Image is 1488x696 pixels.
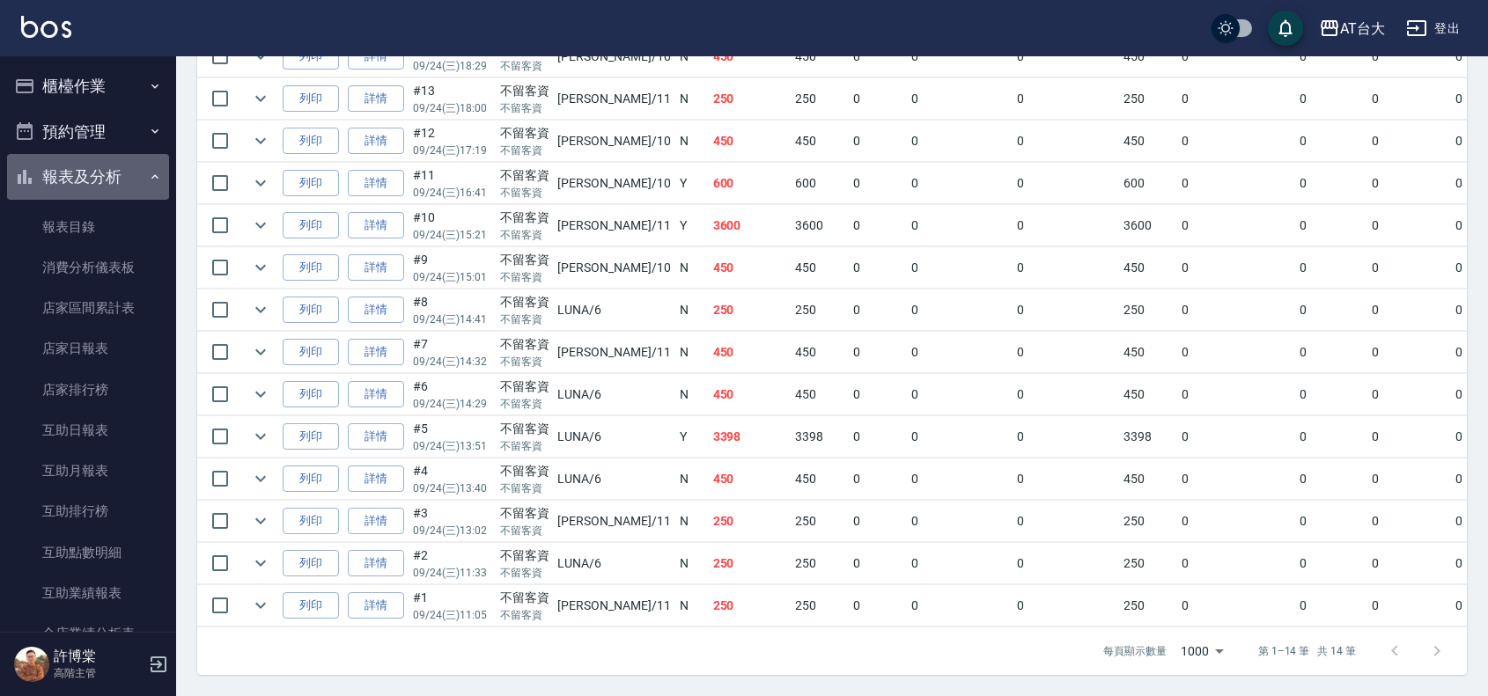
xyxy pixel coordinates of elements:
[409,585,496,626] td: #1
[675,247,709,289] td: N
[907,458,1013,500] td: 0
[283,465,339,493] button: 列印
[709,543,792,584] td: 250
[500,293,549,311] div: 不留客資
[1013,458,1119,500] td: 0
[709,332,792,373] td: 450
[500,546,549,565] div: 不留客資
[849,163,907,204] td: 0
[409,121,496,162] td: #12
[907,585,1013,626] td: 0
[348,128,404,155] a: 詳情
[413,143,491,158] p: 09/24 (三) 17:19
[675,36,709,77] td: N
[247,128,274,154] button: expand row
[500,354,549,370] p: 不留客資
[413,438,491,454] p: 09/24 (三) 13:51
[413,396,491,412] p: 09/24 (三) 14:29
[791,163,849,204] td: 600
[553,458,674,500] td: LUNA /6
[283,550,339,577] button: 列印
[7,532,169,573] a: 互助點數明細
[675,501,709,542] td: N
[7,491,169,531] a: 互助排行榜
[7,410,169,451] a: 互助日報表
[1367,78,1452,120] td: 0
[1295,458,1367,500] td: 0
[1340,18,1385,40] div: AT台大
[1119,332,1177,373] td: 450
[1013,416,1119,458] td: 0
[791,247,849,289] td: 450
[907,332,1013,373] td: 0
[500,58,549,74] p: 不留客資
[348,254,404,282] a: 詳情
[1119,458,1177,500] td: 450
[1367,121,1452,162] td: 0
[849,416,907,458] td: 0
[1177,163,1295,204] td: 0
[1119,585,1177,626] td: 250
[1367,247,1452,289] td: 0
[247,297,274,323] button: expand row
[709,374,792,415] td: 450
[1367,585,1452,626] td: 0
[675,416,709,458] td: Y
[553,543,674,584] td: LUNA /6
[1177,416,1295,458] td: 0
[413,185,491,201] p: 09/24 (三) 16:41
[348,508,404,535] a: 詳情
[1177,458,1295,500] td: 0
[907,163,1013,204] td: 0
[791,458,849,500] td: 450
[553,289,674,331] td: LUNA /6
[500,377,549,396] div: 不留客資
[1295,332,1367,373] td: 0
[247,465,274,492] button: expand row
[675,374,709,415] td: N
[247,550,274,576] button: expand row
[247,592,274,619] button: expand row
[1295,374,1367,415] td: 0
[348,170,404,197] a: 詳情
[791,78,849,120] td: 250
[1013,501,1119,542] td: 0
[409,332,496,373] td: #7
[553,416,674,458] td: LUNA /6
[1295,501,1367,542] td: 0
[907,78,1013,120] td: 0
[500,589,549,607] div: 不留客資
[675,543,709,584] td: N
[1013,205,1119,246] td: 0
[1367,36,1452,77] td: 0
[1295,585,1367,626] td: 0
[1119,163,1177,204] td: 600
[791,543,849,584] td: 250
[500,523,549,538] p: 不留客資
[283,212,339,239] button: 列印
[907,543,1013,584] td: 0
[413,565,491,581] p: 09/24 (三) 11:33
[675,332,709,373] td: N
[7,573,169,613] a: 互助業績報表
[413,354,491,370] p: 09/24 (三) 14:32
[1177,374,1295,415] td: 0
[409,247,496,289] td: #9
[348,465,404,493] a: 詳情
[849,374,907,415] td: 0
[7,613,169,654] a: 全店業績分析表
[553,247,674,289] td: [PERSON_NAME] /10
[1119,247,1177,289] td: 450
[7,63,169,109] button: 櫃檯作業
[500,438,549,454] p: 不留客資
[675,78,709,120] td: N
[500,269,549,285] p: 不留客資
[849,543,907,584] td: 0
[409,78,496,120] td: #13
[409,205,496,246] td: #10
[709,121,792,162] td: 450
[907,416,1013,458] td: 0
[283,508,339,535] button: 列印
[907,205,1013,246] td: 0
[7,207,169,247] a: 報表目錄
